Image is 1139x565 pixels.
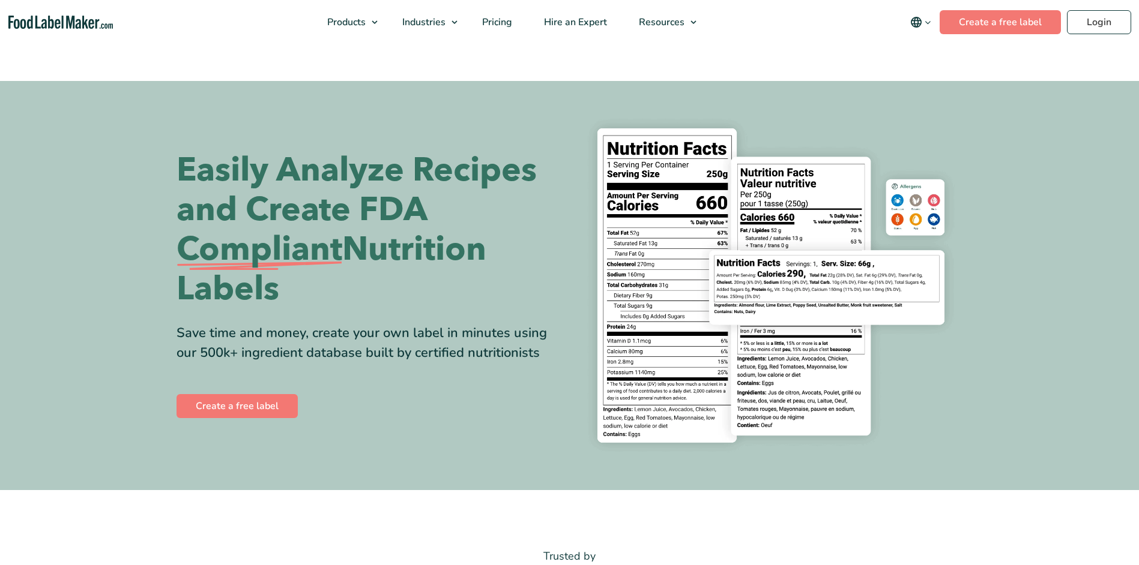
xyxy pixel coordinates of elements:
[177,323,561,363] div: Save time and money, create your own label in minutes using our 500k+ ingredient database built b...
[635,16,686,29] span: Resources
[940,10,1061,34] a: Create a free label
[1067,10,1131,34] a: Login
[177,151,561,309] h1: Easily Analyze Recipes and Create FDA Nutrition Labels
[177,548,963,565] p: Trusted by
[540,16,608,29] span: Hire an Expert
[177,394,298,418] a: Create a free label
[177,230,342,269] span: Compliant
[324,16,367,29] span: Products
[479,16,513,29] span: Pricing
[399,16,447,29] span: Industries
